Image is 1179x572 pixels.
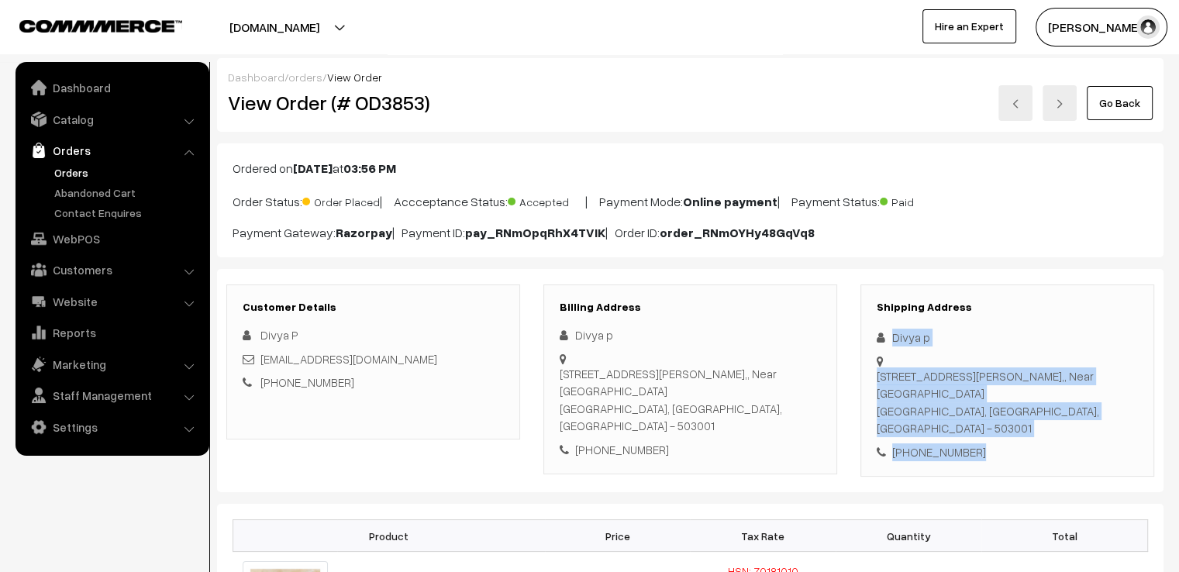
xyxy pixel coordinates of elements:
[19,350,204,378] a: Marketing
[327,71,382,84] span: View Order
[233,159,1148,177] p: Ordered on at
[19,225,204,253] a: WebPOS
[19,288,204,315] a: Website
[560,301,821,314] h3: Billing Address
[302,190,380,210] span: Order Placed
[19,136,204,164] a: Orders
[877,367,1138,437] div: [STREET_ADDRESS][PERSON_NAME],, Near [GEOGRAPHIC_DATA] [GEOGRAPHIC_DATA], [GEOGRAPHIC_DATA], [GEO...
[508,190,585,210] span: Accepted
[19,74,204,102] a: Dashboard
[50,184,204,201] a: Abandoned Cart
[877,301,1138,314] h3: Shipping Address
[660,225,815,240] b: order_RNmOYHy48GqVq8
[260,375,354,389] a: [PHONE_NUMBER]
[19,105,204,133] a: Catalog
[228,71,284,84] a: Dashboard
[233,223,1148,242] p: Payment Gateway: | Payment ID: | Order ID:
[560,441,821,459] div: [PHONE_NUMBER]
[233,520,545,552] th: Product
[836,520,981,552] th: Quantity
[922,9,1016,43] a: Hire an Expert
[175,8,374,47] button: [DOMAIN_NAME]
[19,20,182,32] img: COMMMERCE
[228,69,1153,85] div: / /
[1087,86,1153,120] a: Go Back
[465,225,605,240] b: pay_RNmOpqRhX4TVIK
[981,520,1148,552] th: Total
[50,164,204,181] a: Orders
[293,160,333,176] b: [DATE]
[1036,8,1167,47] button: [PERSON_NAME]
[683,194,777,209] b: Online payment
[19,319,204,346] a: Reports
[545,520,691,552] th: Price
[19,256,204,284] a: Customers
[19,16,155,34] a: COMMMERCE
[880,190,957,210] span: Paid
[1136,16,1160,39] img: user
[1055,99,1064,109] img: right-arrow.png
[560,326,821,344] div: Divya p
[243,301,504,314] h3: Customer Details
[19,381,204,409] a: Staff Management
[690,520,836,552] th: Tax Rate
[1011,99,1020,109] img: left-arrow.png
[336,225,392,240] b: Razorpay
[260,352,437,366] a: [EMAIL_ADDRESS][DOMAIN_NAME]
[233,190,1148,211] p: Order Status: | Accceptance Status: | Payment Mode: | Payment Status:
[343,160,396,176] b: 03:56 PM
[260,328,298,342] span: Divya P
[50,205,204,221] a: Contact Enquires
[19,413,204,441] a: Settings
[288,71,322,84] a: orders
[228,91,521,115] h2: View Order (# OD3853)
[877,329,1138,346] div: Divya p
[877,443,1138,461] div: [PHONE_NUMBER]
[560,365,821,435] div: [STREET_ADDRESS][PERSON_NAME],, Near [GEOGRAPHIC_DATA] [GEOGRAPHIC_DATA], [GEOGRAPHIC_DATA], [GEO...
